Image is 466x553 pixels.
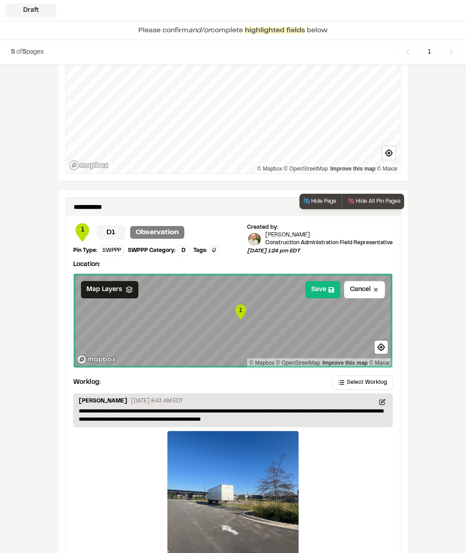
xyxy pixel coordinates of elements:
[74,274,392,367] canvas: Map
[239,307,242,313] text: 1
[234,303,248,321] div: Map marker
[128,246,176,255] div: SWPPP Category:
[398,44,461,61] nav: Navigation
[73,260,393,270] p: Location:
[305,281,340,298] button: Save
[421,44,438,61] span: 1
[369,360,390,366] a: Maxar
[97,226,125,239] p: D1
[330,166,375,172] a: Map feedback
[11,47,44,57] p: of pages
[265,231,393,239] p: [PERSON_NAME]
[131,397,183,405] p: [DATE] 8:43 AM EDT
[284,166,328,172] a: OpenStreetMap
[138,25,328,36] p: Please confirm complete below
[73,225,91,235] span: 1
[73,246,97,255] div: Pin Type:
[332,375,393,390] button: Select Worklog
[73,377,101,387] p: Worklog:
[11,50,15,55] span: 5
[69,160,109,171] a: Mapbox logo
[344,281,385,298] button: Cancel
[377,166,398,172] a: Maxar
[5,4,56,17] div: Draft
[375,341,388,354] button: Find my location
[299,194,340,209] button: Hide Page
[188,27,211,34] span: and/or
[76,354,116,365] a: Mapbox logo
[130,226,184,239] p: Observation
[99,245,124,256] div: SWPPP
[265,239,393,247] p: Construction Administration Field Representative
[209,245,219,255] button: Edit Tags
[79,397,127,407] p: [PERSON_NAME]
[257,166,282,172] a: Mapbox
[22,50,26,55] span: 5
[245,27,305,34] span: highlighted fields
[247,247,393,255] p: [DATE] 1:24 pm EDT
[382,146,395,160] button: Find my location
[193,246,207,255] div: Tags:
[177,245,190,256] div: D
[342,194,404,209] button: Hide All Pin Pages
[276,360,320,366] a: OpenStreetMap
[86,285,122,295] span: Map Layers
[347,378,387,387] span: Select Worklog
[247,223,393,231] div: Created by:
[249,360,274,366] a: Mapbox
[323,360,368,366] a: Map feedback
